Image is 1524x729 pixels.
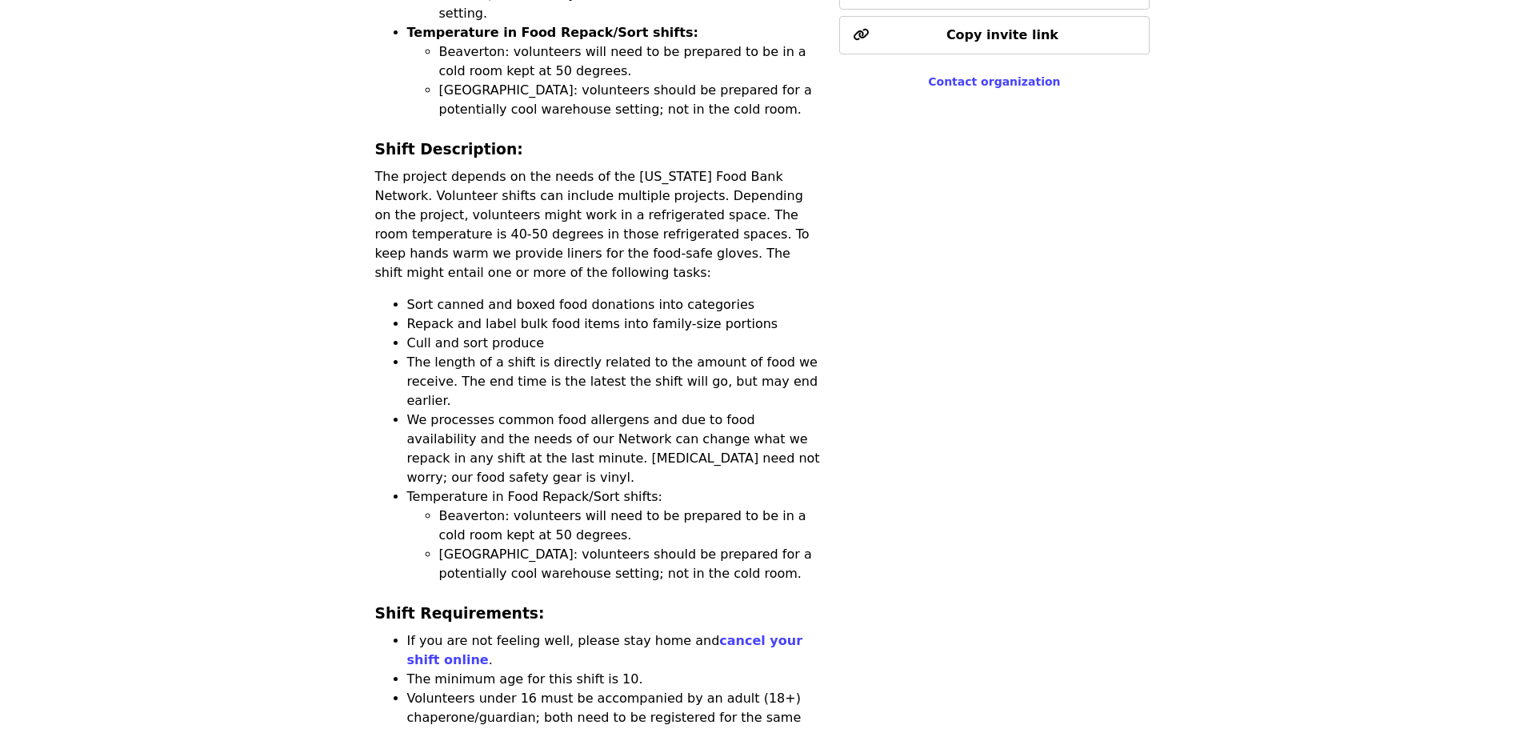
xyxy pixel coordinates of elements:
[407,411,821,487] li: We processes common food allergens and due to food availability and the needs of our Network can ...
[407,295,821,314] li: Sort canned and boxed food donations into categories
[407,25,698,40] strong: Temperature in Food Repack/Sort shifts:
[439,545,821,583] li: [GEOGRAPHIC_DATA]: volunteers should be prepared for a potentially cool warehouse setting; not in...
[407,314,821,334] li: Repack and label bulk food items into family-size portions
[407,334,821,353] li: Cull and sort produce
[375,605,545,622] strong: Shift Requirements:
[439,42,821,81] li: Beaverton: volunteers will need to be prepared to be in a cold room kept at 50 degrees.
[407,487,821,583] li: Temperature in Food Repack/Sort shifts:
[407,670,821,689] li: The minimum age for this shift is 10.
[407,631,821,670] li: If you are not feeling well, please stay home and .
[839,16,1149,54] button: Copy invite link
[375,141,523,158] strong: Shift Description:
[407,353,821,411] li: The length of a shift is directly related to the amount of food we receive. The end time is the l...
[439,507,821,545] li: Beaverton: volunteers will need to be prepared to be in a cold room kept at 50 degrees.
[928,75,1060,88] a: Contact organization
[407,633,803,667] a: cancel your shift online
[439,81,821,119] li: [GEOGRAPHIC_DATA]: volunteers should be prepared for a potentially cool warehouse setting; not in...
[375,167,821,282] p: The project depends on the needs of the [US_STATE] Food Bank Network. Volunteer shifts can includ...
[946,27,1058,42] span: Copy invite link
